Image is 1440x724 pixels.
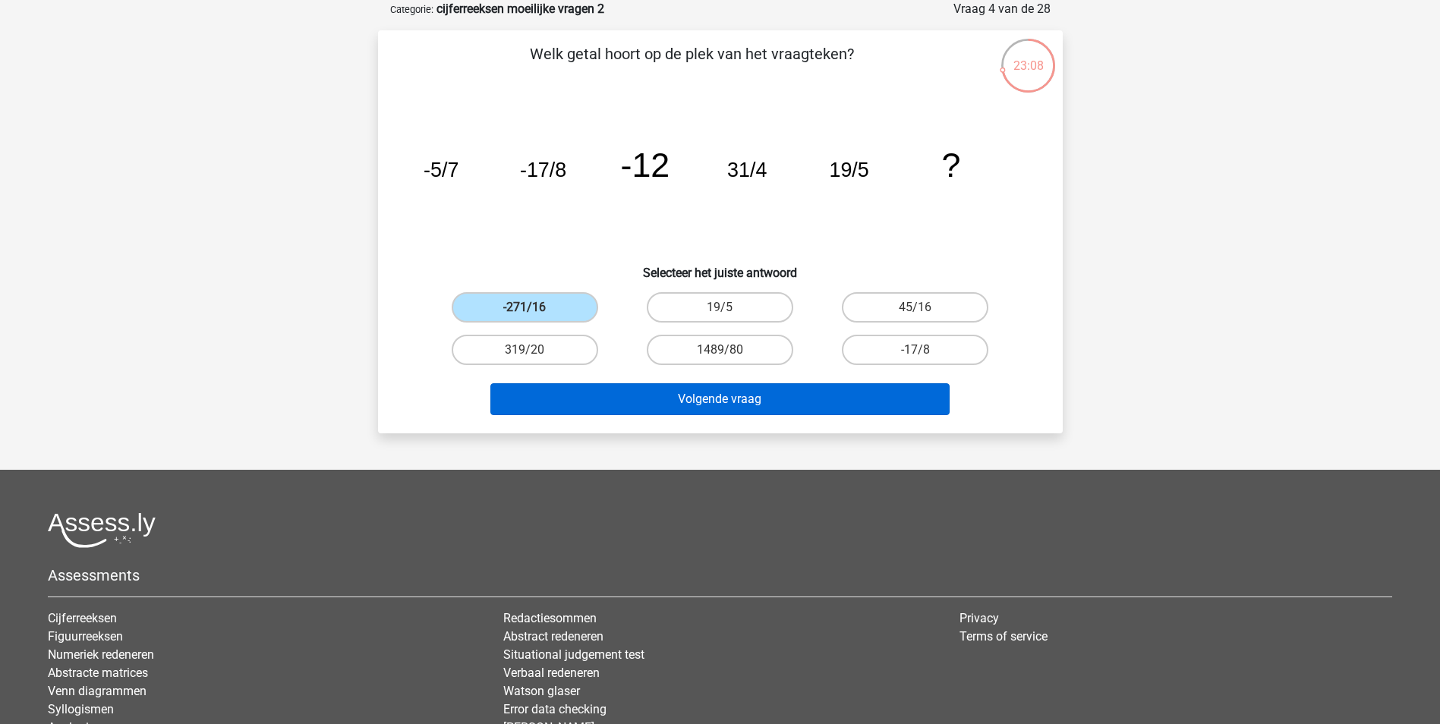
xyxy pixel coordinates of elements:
[829,159,868,181] tspan: 19/5
[452,292,598,323] label: -271/16
[842,292,988,323] label: 45/16
[490,383,950,415] button: Volgende vraag
[941,146,960,184] tspan: ?
[959,611,999,625] a: Privacy
[503,702,607,716] a: Error data checking
[647,335,793,365] label: 1489/80
[48,666,148,680] a: Abstracte matrices
[48,647,154,662] a: Numeriek redeneren
[503,629,603,644] a: Abstract redeneren
[48,684,147,698] a: Venn diagrammen
[727,159,767,181] tspan: 31/4
[620,146,670,184] tspan: -12
[390,4,433,15] small: Categorie:
[48,512,156,548] img: Assessly logo
[48,629,123,644] a: Figuurreeksen
[402,253,1038,280] h6: Selecteer het juiste antwoord
[519,159,566,181] tspan: -17/8
[48,566,1392,584] h5: Assessments
[48,611,117,625] a: Cijferreeksen
[959,629,1048,644] a: Terms of service
[1000,37,1057,75] div: 23:08
[436,2,604,16] strong: cijferreeksen moeilijke vragen 2
[842,335,988,365] label: -17/8
[503,611,597,625] a: Redactiesommen
[402,42,982,88] p: Welk getal hoort op de plek van het vraagteken?
[647,292,793,323] label: 19/5
[424,159,458,181] tspan: -5/7
[503,666,600,680] a: Verbaal redeneren
[48,702,114,716] a: Syllogismen
[452,335,598,365] label: 319/20
[503,684,580,698] a: Watson glaser
[503,647,644,662] a: Situational judgement test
